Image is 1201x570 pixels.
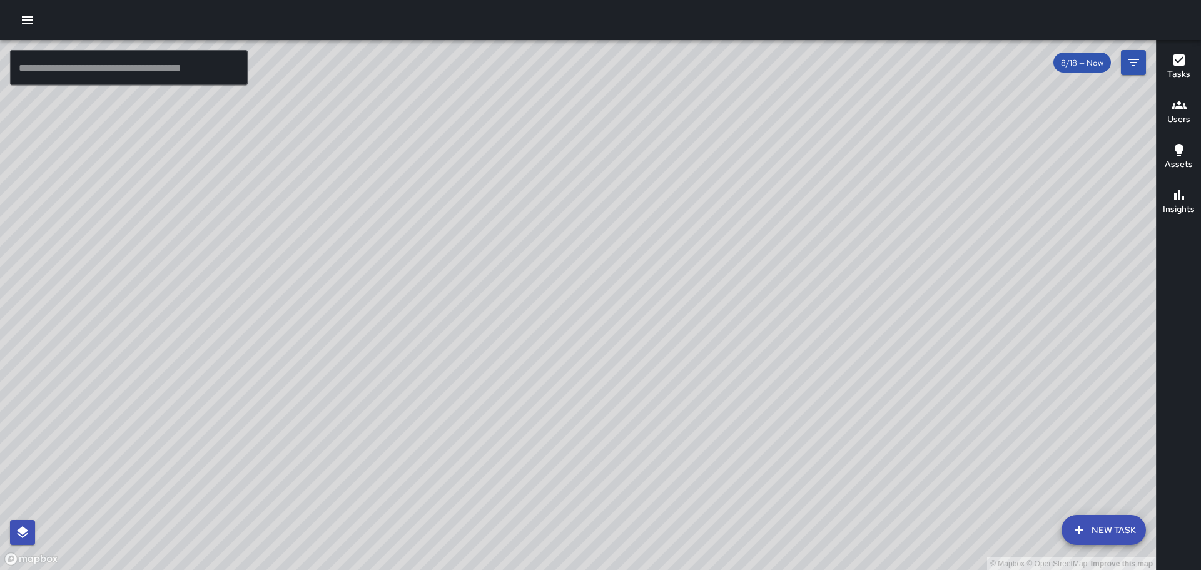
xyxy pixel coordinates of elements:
button: New Task [1062,515,1146,545]
h6: Tasks [1167,68,1190,81]
button: Insights [1157,180,1201,225]
button: Assets [1157,135,1201,180]
button: Filters [1121,50,1146,75]
h6: Users [1167,113,1190,126]
h6: Assets [1165,158,1193,171]
button: Users [1157,90,1201,135]
h6: Insights [1163,203,1195,216]
span: 8/18 — Now [1053,58,1111,68]
button: Tasks [1157,45,1201,90]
